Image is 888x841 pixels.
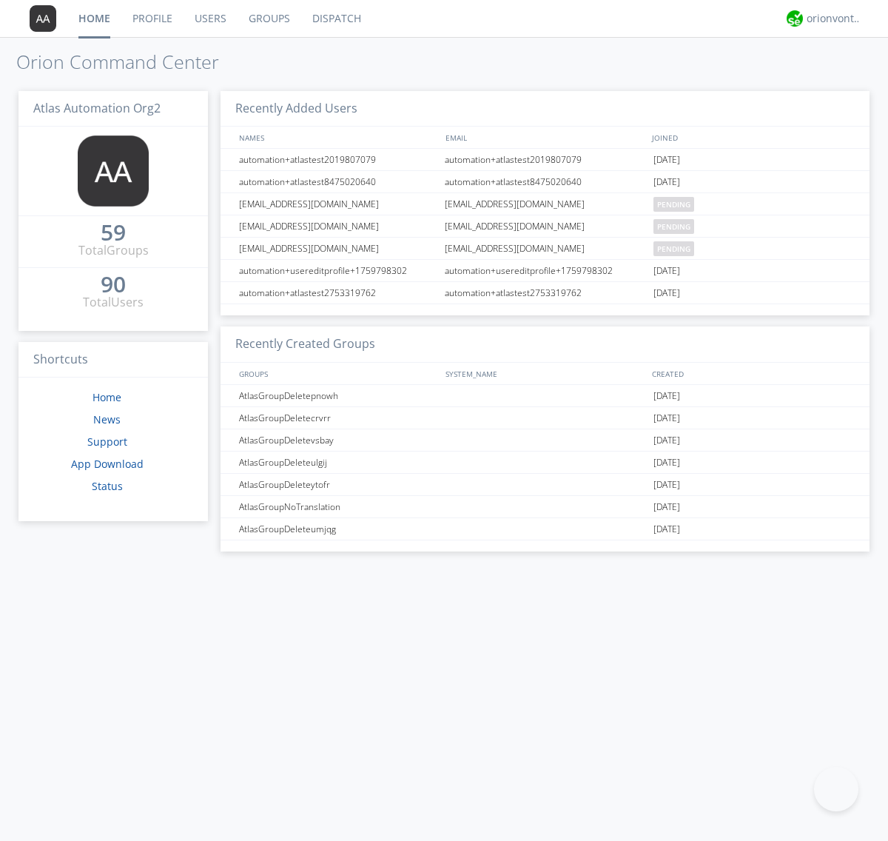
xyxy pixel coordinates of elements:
a: AtlasGroupDeleteulgij[DATE] [221,452,869,474]
div: AtlasGroupDeletepnowh [235,385,440,406]
div: AtlasGroupNoTranslation [235,496,440,517]
div: GROUPS [235,363,438,384]
div: AtlasGroupDeletecrvrr [235,407,440,429]
div: automation+atlastest8475020640 [441,171,650,192]
h3: Recently Created Groups [221,326,869,363]
a: Status [92,479,123,493]
div: [EMAIL_ADDRESS][DOMAIN_NAME] [235,215,440,237]
a: Home [92,390,121,404]
img: 29d36aed6fa347d5a1537e7736e6aa13 [787,10,803,27]
a: Support [87,435,127,449]
span: [DATE] [653,429,680,452]
div: NAMES [235,127,438,148]
div: SYSTEM_NAME [442,363,648,384]
img: 373638.png [78,135,149,207]
a: automation+atlastest8475020640automation+atlastest8475020640[DATE] [221,171,869,193]
a: AtlasGroupDeleteytofr[DATE] [221,474,869,496]
span: pending [653,197,694,212]
span: [DATE] [653,282,680,304]
a: News [93,412,121,426]
span: [DATE] [653,260,680,282]
a: 59 [101,225,126,242]
span: [DATE] [653,474,680,496]
div: Total Groups [78,242,149,259]
span: [DATE] [653,452,680,474]
a: [EMAIL_ADDRESS][DOMAIN_NAME][EMAIL_ADDRESS][DOMAIN_NAME]pending [221,215,869,238]
a: AtlasGroupDeletevsbay[DATE] [221,429,869,452]
span: Atlas Automation Org2 [33,100,161,116]
div: AtlasGroupDeleteulgij [235,452,440,473]
span: pending [653,241,694,256]
div: AtlasGroupDeletevsbay [235,429,440,451]
a: automation+atlastest2753319762automation+atlastest2753319762[DATE] [221,282,869,304]
div: 59 [101,225,126,240]
img: 373638.png [30,5,56,32]
a: AtlasGroupDeleteumjqg[DATE] [221,518,869,540]
div: automation+usereditprofile+1759798302 [441,260,650,281]
div: AtlasGroupDeleteytofr [235,474,440,495]
div: automation+atlastest2753319762 [441,282,650,304]
span: [DATE] [653,171,680,193]
div: [EMAIL_ADDRESS][DOMAIN_NAME] [441,215,650,237]
div: automation+atlastest8475020640 [235,171,440,192]
span: [DATE] [653,149,680,171]
div: automation+atlastest2019807079 [235,149,440,170]
h3: Shortcuts [18,342,208,378]
div: [EMAIL_ADDRESS][DOMAIN_NAME] [235,193,440,215]
a: [EMAIL_ADDRESS][DOMAIN_NAME][EMAIL_ADDRESS][DOMAIN_NAME]pending [221,193,869,215]
div: [EMAIL_ADDRESS][DOMAIN_NAME] [441,238,650,259]
iframe: Toggle Customer Support [814,767,858,811]
div: [EMAIL_ADDRESS][DOMAIN_NAME] [235,238,440,259]
div: EMAIL [442,127,648,148]
div: 90 [101,277,126,292]
span: [DATE] [653,407,680,429]
h3: Recently Added Users [221,91,869,127]
a: automation+atlastest2019807079automation+atlastest2019807079[DATE] [221,149,869,171]
a: AtlasGroupNoTranslation[DATE] [221,496,869,518]
div: AtlasGroupDeleteumjqg [235,518,440,540]
span: [DATE] [653,518,680,540]
div: automation+atlastest2753319762 [235,282,440,304]
div: automation+usereditprofile+1759798302 [235,260,440,281]
span: [DATE] [653,496,680,518]
span: pending [653,219,694,234]
div: CREATED [648,363,855,384]
a: 90 [101,277,126,294]
span: [DATE] [653,385,680,407]
div: orionvontas+atlas+automation+org2 [807,11,862,26]
div: JOINED [648,127,855,148]
a: AtlasGroupDeletepnowh[DATE] [221,385,869,407]
a: AtlasGroupDeletecrvrr[DATE] [221,407,869,429]
a: automation+usereditprofile+1759798302automation+usereditprofile+1759798302[DATE] [221,260,869,282]
div: [EMAIL_ADDRESS][DOMAIN_NAME] [441,193,650,215]
a: [EMAIL_ADDRESS][DOMAIN_NAME][EMAIL_ADDRESS][DOMAIN_NAME]pending [221,238,869,260]
a: App Download [71,457,144,471]
div: automation+atlastest2019807079 [441,149,650,170]
div: Total Users [83,294,144,311]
